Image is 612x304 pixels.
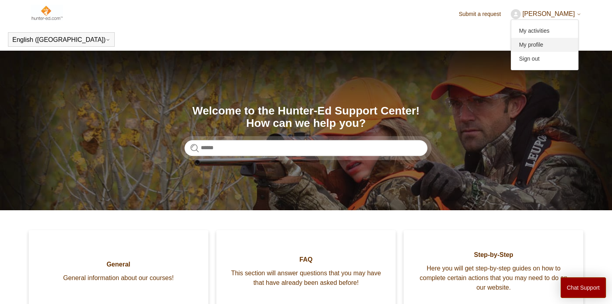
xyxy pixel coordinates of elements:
h1: Welcome to the Hunter-Ed Support Center! How can we help you? [184,105,428,130]
a: My profile [511,38,578,52]
button: Chat Support [561,277,606,298]
span: Here you will get step-by-step guides on how to complete certain actions that you may need to do ... [416,264,571,292]
span: FAQ [228,255,384,265]
a: Submit a request [459,10,509,18]
img: Hunter-Ed Help Center home page [31,5,63,21]
button: [PERSON_NAME] [511,9,582,19]
a: My activities [511,24,578,38]
span: Step-by-Step [416,250,571,260]
span: General information about our courses! [41,273,196,283]
span: [PERSON_NAME] [522,10,575,17]
span: This section will answer questions that you may have that have already been asked before! [228,268,384,288]
input: Search [184,140,428,156]
span: General [41,260,196,269]
a: Sign out [511,52,578,66]
button: English ([GEOGRAPHIC_DATA]) [12,36,110,43]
